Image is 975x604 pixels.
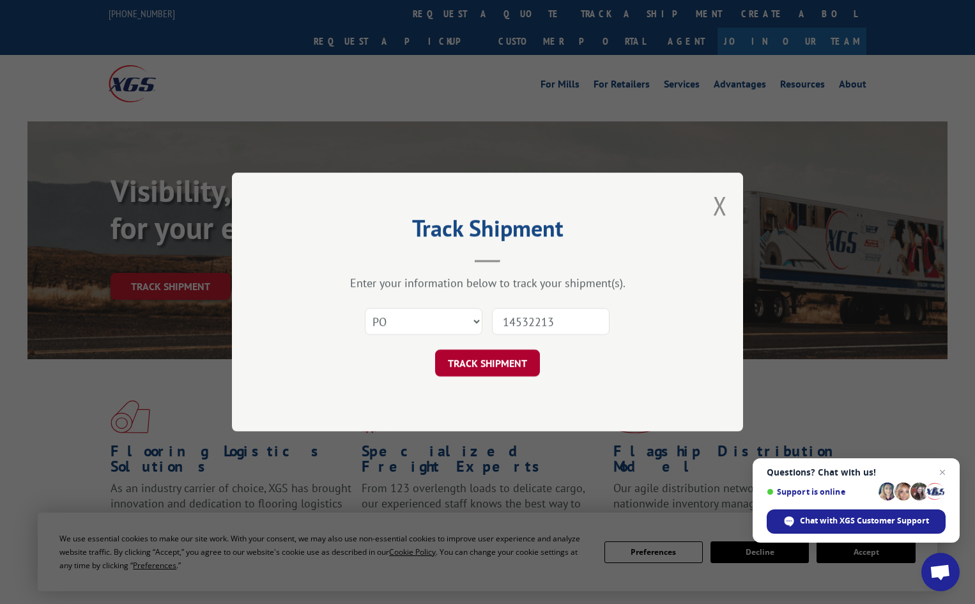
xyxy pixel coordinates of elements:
[713,189,727,222] button: Close modal
[767,509,946,534] div: Chat with XGS Customer Support
[435,350,540,376] button: TRACK SHIPMENT
[492,308,610,335] input: Number(s)
[767,467,946,477] span: Questions? Chat with us!
[296,275,679,290] div: Enter your information below to track your shipment(s).
[800,515,929,527] span: Chat with XGS Customer Support
[921,553,960,591] div: Open chat
[767,487,874,497] span: Support is online
[935,465,950,480] span: Close chat
[296,219,679,244] h2: Track Shipment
